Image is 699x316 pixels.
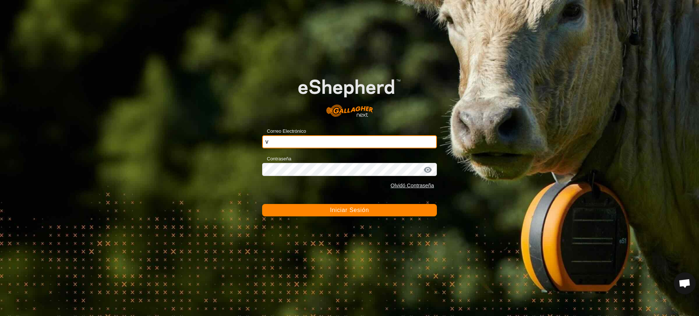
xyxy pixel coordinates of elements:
label: Contraseña [262,155,291,163]
input: Correo Electrónico [262,135,437,148]
button: Iniciar Sesión [262,204,437,216]
div: Chat abierto [674,272,696,294]
label: Correo Electrónico [262,128,306,135]
span: Iniciar Sesión [330,207,369,213]
a: Olvidó Contraseña [391,183,434,188]
img: Logo de eShepherd [280,65,419,124]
